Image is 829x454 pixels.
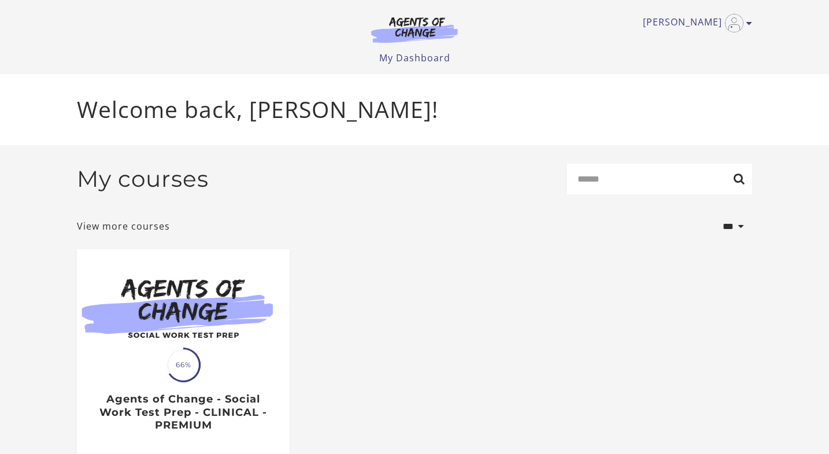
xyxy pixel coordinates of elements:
a: Toggle menu [643,14,746,32]
h2: My courses [77,165,209,193]
p: Welcome back, [PERSON_NAME]! [77,93,752,127]
a: View more courses [77,219,170,233]
a: My Dashboard [379,51,450,64]
span: 66% [168,349,199,381]
img: Agents of Change Logo [359,16,470,43]
h3: Agents of Change - Social Work Test Prep - CLINICAL - PREMIUM [89,393,277,432]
